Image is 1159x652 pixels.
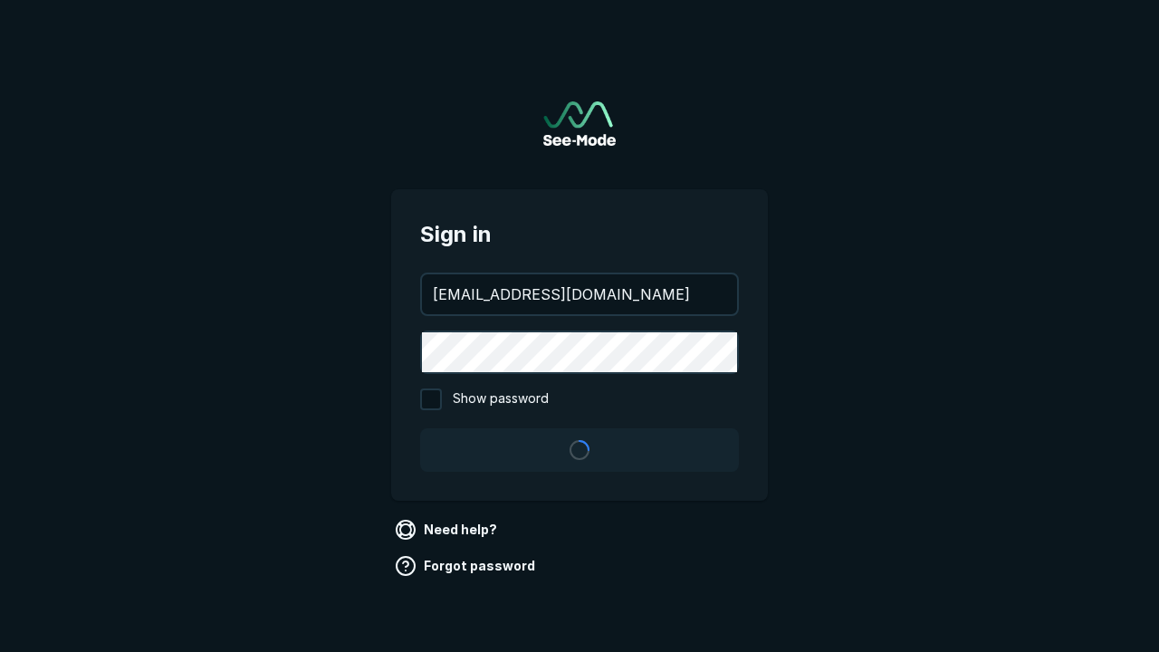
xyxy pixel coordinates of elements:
a: Go to sign in [543,101,616,146]
a: Forgot password [391,551,542,580]
span: Show password [453,388,549,410]
input: your@email.com [422,274,737,314]
span: Sign in [420,218,739,251]
img: See-Mode Logo [543,101,616,146]
a: Need help? [391,515,504,544]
